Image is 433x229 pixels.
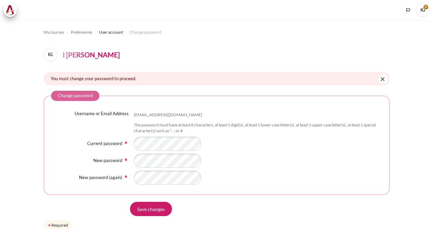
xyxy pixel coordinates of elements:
nav: Navigation bar [44,27,390,38]
a: Architeck Architeck [3,3,20,17]
span: Change password [130,29,161,35]
img: Required [123,140,129,145]
a: IG [44,48,60,61]
label: New password [93,158,122,163]
span: User account [99,29,123,35]
span: Required [123,174,129,178]
div: You must change your password to proceed. [44,72,390,85]
img: Architeck [5,5,15,15]
a: Preferences [71,28,92,36]
div: [EMAIL_ADDRESS][DOMAIN_NAME] [134,112,202,118]
div: The password must have at least 8 characters, at least 1 digit(s), at least 1 lower case letter(s... [134,122,382,134]
span: IG [416,3,430,17]
span: IG [44,48,57,61]
span: Required [123,140,129,144]
a: My courses [44,28,64,36]
legend: Change password [51,91,99,101]
a: Change password [130,28,161,36]
img: Required field [47,223,51,227]
span: Preferences [71,29,92,35]
h4: I [PERSON_NAME] [63,50,120,60]
button: Languages [403,5,413,15]
label: Username or Email Address [75,110,129,117]
a: User menu [416,3,430,17]
span: My courses [44,29,64,35]
label: New password (again) [79,175,122,180]
img: Required [123,157,129,162]
span: Required [123,157,129,161]
img: Required [123,174,129,179]
label: Current password [87,141,122,146]
input: Save changes [130,202,172,216]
